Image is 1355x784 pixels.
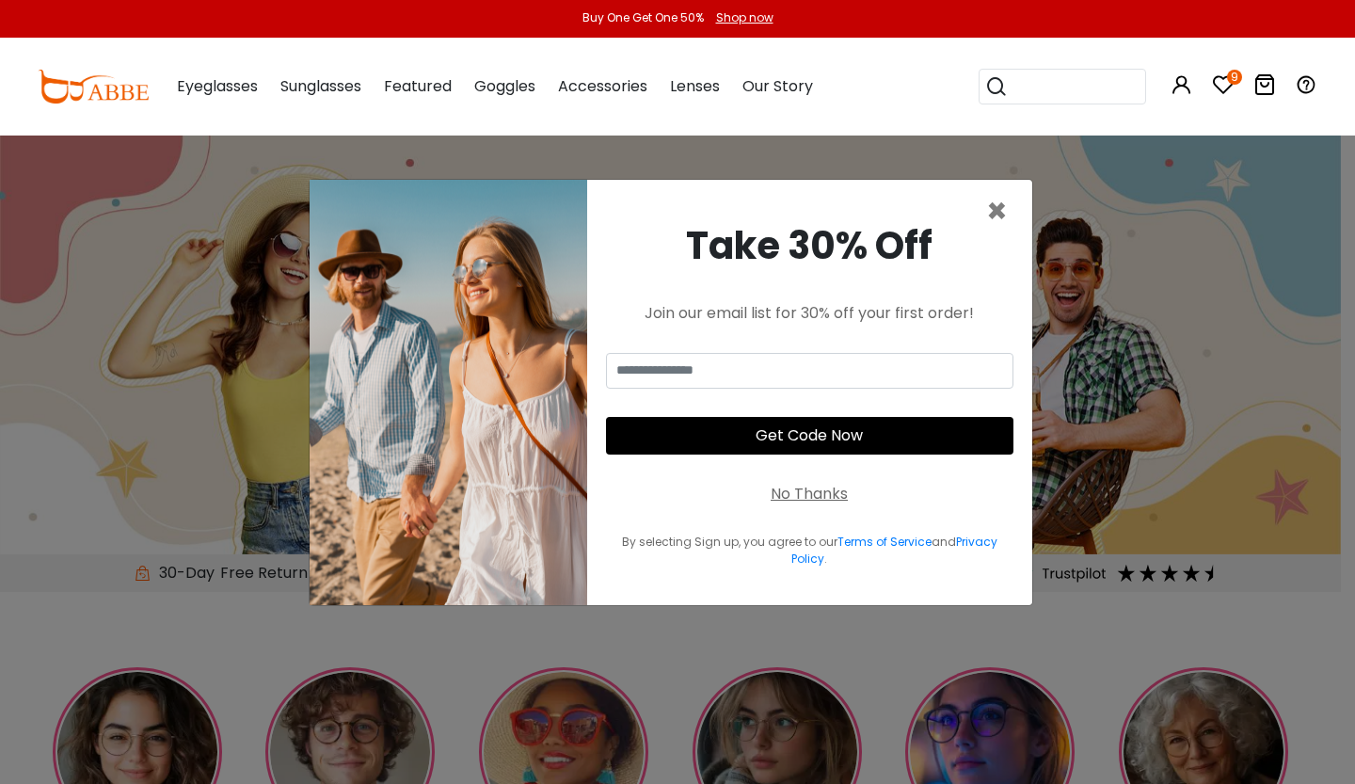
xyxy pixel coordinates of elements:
button: Close [986,195,1008,229]
span: Featured [384,75,452,97]
div: No Thanks [771,483,848,505]
a: Terms of Service [837,534,932,550]
span: Goggles [474,75,535,97]
span: Lenses [670,75,720,97]
span: Our Story [742,75,813,97]
img: abbeglasses.com [38,70,149,104]
span: Sunglasses [280,75,361,97]
i: 9 [1227,70,1242,85]
div: Take 30% Off [606,217,1013,274]
div: Buy One Get One 50% [582,9,704,26]
a: Shop now [707,9,773,25]
span: × [986,187,1008,235]
div: By selecting Sign up, you agree to our and . [606,534,1013,568]
img: welcome [310,180,587,605]
button: Get Code Now [606,417,1013,455]
span: Accessories [558,75,647,97]
span: Eyeglasses [177,75,258,97]
div: Shop now [716,9,773,26]
a: 9 [1212,77,1235,99]
a: Privacy Policy [791,534,997,567]
div: Join our email list for 30% off your first order! [606,302,1013,325]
